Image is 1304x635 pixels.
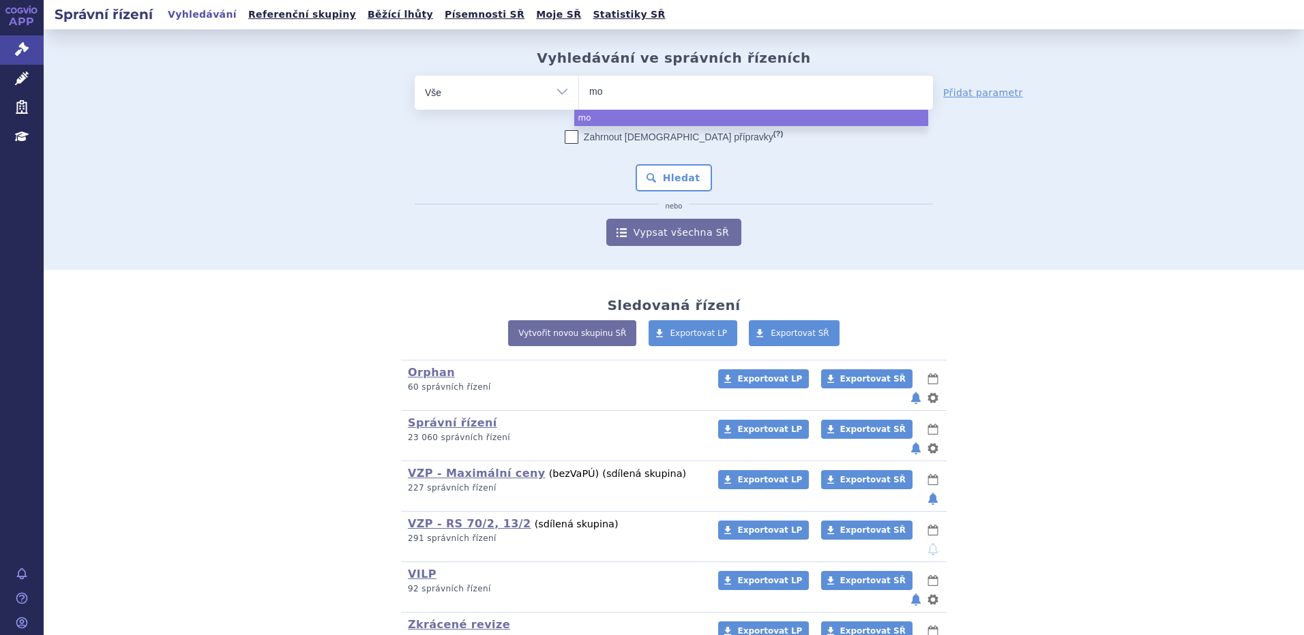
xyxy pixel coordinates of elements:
button: Hledat [636,164,713,191]
h2: Správní řízení [44,5,164,24]
button: notifikace [909,440,923,456]
li: mo [574,110,928,126]
a: Referenční skupiny [244,5,360,24]
button: nastavení [926,591,940,608]
button: lhůty [926,371,940,387]
span: Exportovat LP [737,424,802,434]
a: Exportovat SŘ [821,571,913,590]
h2: Sledovaná řízení [607,297,740,313]
span: Exportovat LP [737,475,802,484]
button: notifikace [926,541,940,557]
a: Exportovat LP [718,571,809,590]
a: Exportovat SŘ [821,420,913,439]
h2: Vyhledávání ve správních řízeních [537,50,811,66]
p: 60 správních řízení [408,382,700,393]
a: Exportovat LP [718,521,809,540]
a: Běžící lhůty [364,5,437,24]
span: VaPÚ [570,468,595,479]
a: VZP - RS 70/2, 13/2 [408,517,531,530]
a: Přidat parametr [943,86,1023,99]
a: VZP - Maximální ceny [408,467,546,480]
abbr: (?) [773,129,783,138]
span: Exportovat LP [737,525,802,535]
a: Zkrácené revize [408,618,510,631]
i: nebo [659,202,690,211]
a: Exportovat LP [649,320,738,346]
a: Exportovat LP [718,420,809,439]
span: (bez ) [549,468,599,479]
span: Exportovat SŘ [840,424,906,434]
button: lhůty [926,522,940,538]
p: 23 060 správních řízení [408,432,700,444]
a: Exportovat SŘ [821,521,913,540]
p: 291 správních řízení [408,533,700,544]
span: (sdílená skupina) [535,518,619,529]
a: Exportovat SŘ [821,369,913,388]
button: nastavení [926,440,940,456]
a: Exportovat LP [718,369,809,388]
a: Moje SŘ [532,5,585,24]
a: Vypsat všechna SŘ [606,219,741,246]
a: Exportovat SŘ [749,320,840,346]
span: (sdílená skupina) [602,468,686,479]
a: Správní řízení [408,416,497,429]
span: Exportovat LP [737,374,802,384]
a: Vyhledávání [164,5,241,24]
span: Exportovat SŘ [840,525,906,535]
button: notifikace [909,591,923,608]
button: lhůty [926,471,940,488]
button: nastavení [926,390,940,406]
a: Exportovat LP [718,470,809,489]
a: Písemnosti SŘ [441,5,529,24]
span: Exportovat SŘ [771,328,829,338]
a: VILP [408,568,436,580]
span: Exportovat SŘ [840,475,906,484]
button: notifikace [909,390,923,406]
p: 92 správních řízení [408,583,700,595]
p: 227 správních řízení [408,482,700,494]
button: notifikace [926,491,940,507]
span: Exportovat SŘ [840,576,906,585]
a: Vytvořit novou skupinu SŘ [508,320,636,346]
button: lhůty [926,421,940,437]
a: Orphan [408,366,455,379]
span: Exportovat SŘ [840,374,906,384]
span: Exportovat LP [737,576,802,585]
a: Statistiky SŘ [589,5,669,24]
a: Exportovat SŘ [821,470,913,489]
label: Zahrnout [DEMOGRAPHIC_DATA] přípravky [565,130,783,144]
span: Exportovat LP [670,328,728,338]
button: lhůty [926,572,940,589]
